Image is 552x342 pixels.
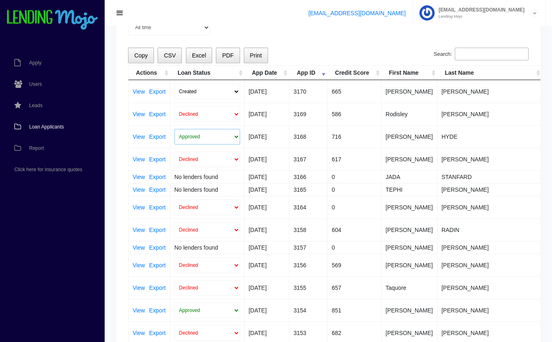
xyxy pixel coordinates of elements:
a: Export [149,262,165,268]
a: View [133,227,145,233]
td: HYDE [437,125,542,148]
td: [PERSON_NAME] [437,196,542,218]
td: [PERSON_NAME] [382,299,437,321]
td: 3170 [289,80,328,103]
a: Export [149,134,165,140]
td: 569 [328,254,381,276]
td: Taquore [382,276,437,299]
td: [DATE] [245,148,289,170]
td: 716 [328,125,381,148]
a: Export [149,330,165,336]
td: [PERSON_NAME] [382,218,437,241]
td: 3166 [289,170,328,183]
td: 3169 [289,103,328,125]
td: [PERSON_NAME] [437,148,542,170]
a: Export [149,156,165,162]
span: Loan Applicants [29,124,64,129]
td: [PERSON_NAME] [437,183,542,196]
td: 3168 [289,125,328,148]
span: Apply [29,60,41,65]
button: Copy [128,48,154,64]
a: View [133,308,145,313]
td: [PERSON_NAME] [437,276,542,299]
td: [PERSON_NAME] [382,148,437,170]
a: View [133,156,145,162]
td: 3167 [289,148,328,170]
td: 851 [328,299,381,321]
td: [DATE] [245,183,289,196]
td: [PERSON_NAME] [382,125,437,148]
td: 0 [328,170,381,183]
a: Export [149,308,165,313]
th: App ID: activate to sort column ascending [289,66,328,80]
td: 586 [328,103,381,125]
th: App Date: activate to sort column ascending [245,66,289,80]
a: View [133,330,145,336]
td: RADIN [437,218,542,241]
a: View [133,134,145,140]
td: Rodisley [382,103,437,125]
span: Copy [134,52,148,59]
td: [PERSON_NAME] [437,254,542,276]
td: 3157 [289,241,328,254]
td: [PERSON_NAME] [382,254,437,276]
td: [DATE] [245,80,289,103]
td: 3154 [289,299,328,321]
span: [EMAIL_ADDRESS][DOMAIN_NAME] [435,7,525,12]
td: 3165 [289,183,328,196]
td: 604 [328,218,381,241]
td: [DATE] [245,103,289,125]
td: [PERSON_NAME] [437,80,542,103]
td: [PERSON_NAME] [437,241,542,254]
a: View [133,245,145,250]
a: Export [149,245,165,250]
td: 0 [328,183,381,196]
small: Lending Mojo [435,14,525,18]
td: TEPHI [382,183,437,196]
button: PDF [216,48,240,64]
a: Export [149,89,165,94]
a: View [133,285,145,291]
td: [PERSON_NAME] [382,80,437,103]
a: Export [149,204,165,210]
td: [DATE] [245,125,289,148]
td: [DATE] [245,170,289,183]
a: View [133,111,145,117]
span: Users [29,82,42,87]
a: View [133,89,145,94]
a: Export [149,227,165,233]
span: PDF [222,52,234,59]
a: View [133,262,145,268]
span: Print [250,52,262,59]
button: Excel [186,48,213,64]
button: Print [244,48,268,64]
a: Export [149,187,165,193]
th: Loan Status: activate to sort column ascending [170,66,245,80]
td: 0 [328,196,381,218]
td: [PERSON_NAME] [382,241,437,254]
td: [DATE] [245,241,289,254]
td: [PERSON_NAME] [437,299,542,321]
td: 617 [328,148,381,170]
td: 0 [328,241,381,254]
td: 3156 [289,254,328,276]
a: Export [149,174,165,180]
img: logo-small.png [6,10,98,30]
a: View [133,174,145,180]
span: Report [29,146,44,151]
td: STANFARD [437,170,542,183]
td: [DATE] [245,218,289,241]
img: Profile image [419,5,435,21]
span: CSV [164,52,176,59]
th: Credit Score: activate to sort column ascending [328,66,381,80]
a: View [133,187,145,193]
button: CSV [158,48,182,64]
td: JADA [382,170,437,183]
td: 665 [328,80,381,103]
span: Click here for insurance quotes [14,167,82,172]
input: Search: [455,48,529,61]
span: Leads [29,103,43,108]
th: First Name: activate to sort column ascending [382,66,437,80]
th: Last Name: activate to sort column ascending [437,66,542,80]
td: 3155 [289,276,328,299]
